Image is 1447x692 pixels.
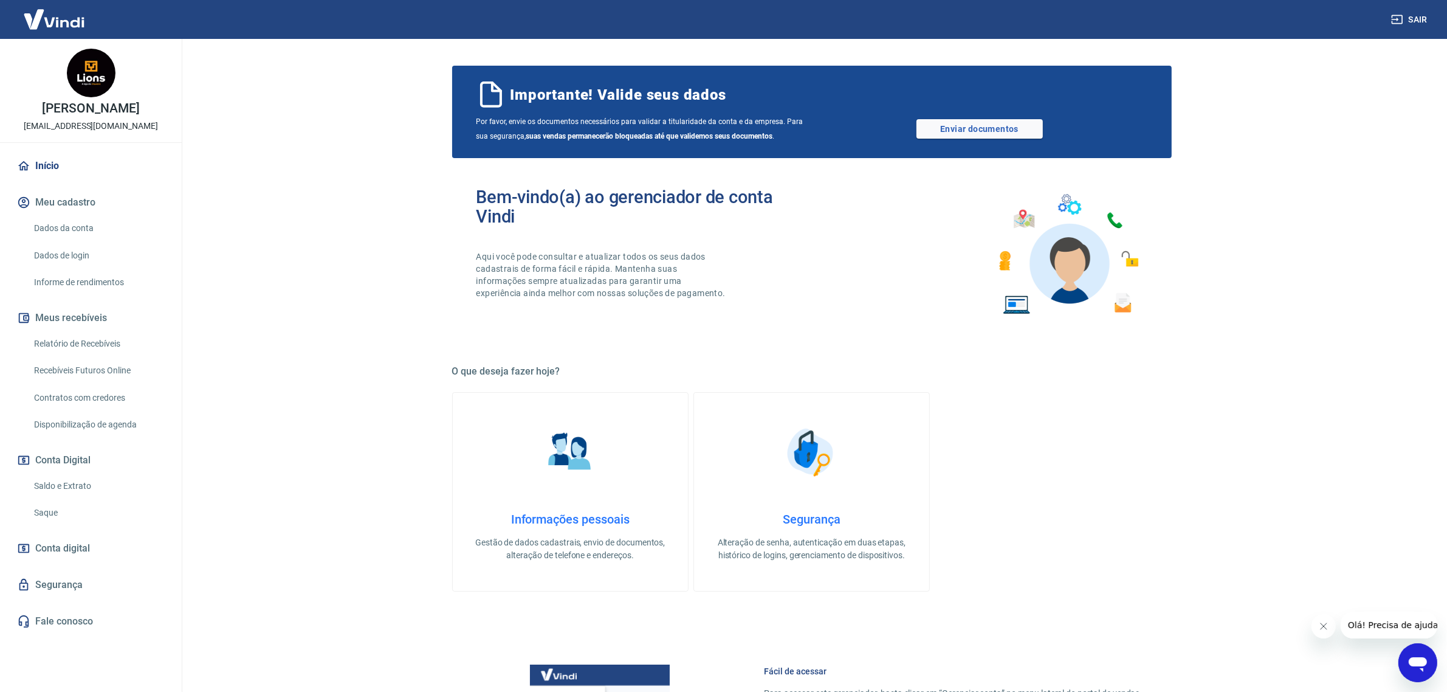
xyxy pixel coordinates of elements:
[24,120,158,133] p: [EMAIL_ADDRESS][DOMAIN_NAME]
[765,665,1143,677] h6: Fácil de acessar
[29,474,167,499] a: Saldo e Extrato
[35,540,90,557] span: Conta digital
[472,512,669,527] h4: Informações pessoais
[15,447,167,474] button: Conta Digital
[29,500,167,525] a: Saque
[476,251,728,299] p: Aqui você pode consultar e atualizar todos os seus dados cadastrais de forma fácil e rápida. Mant...
[526,132,773,140] b: suas vendas permanecerão bloqueadas até que validemos seus documentos
[29,412,167,437] a: Disponibilização de agenda
[29,331,167,356] a: Relatório de Recebíveis
[29,386,167,410] a: Contratos com credores
[29,358,167,383] a: Recebíveis Futuros Online
[15,189,167,216] button: Meu cadastro
[29,243,167,268] a: Dados de login
[476,187,812,226] h2: Bem-vindo(a) ao gerenciador de conta Vindi
[1389,9,1432,31] button: Sair
[693,392,930,592] a: SegurançaSegurançaAlteração de senha, autenticação em duas etapas, histórico de logins, gerenciam...
[15,305,167,331] button: Meus recebíveis
[472,536,669,562] p: Gestão de dados cadastrais, envio de documentos, alteração de telefone e endereços.
[916,119,1043,139] a: Enviar documentos
[540,422,600,483] img: Informações pessoais
[713,536,910,562] p: Alteração de senha, autenticação em duas etapas, histórico de logins, gerenciamento de dispositivos.
[452,392,689,592] a: Informações pessoaisInformações pessoaisGestão de dados cadastrais, envio de documentos, alteraçã...
[7,9,102,18] span: Olá! Precisa de ajuda?
[42,102,139,115] p: [PERSON_NAME]
[781,422,842,483] img: Segurança
[15,153,167,179] a: Início
[15,572,167,598] a: Segurança
[67,49,115,97] img: a475efd5-89c8-41f5-9567-a11a754dd78d.jpeg
[15,608,167,635] a: Fale conosco
[452,365,1172,378] h5: O que deseja fazer hoje?
[15,535,167,562] a: Conta digital
[15,1,94,38] img: Vindi
[1341,612,1437,638] iframe: Mensagem da empresa
[1398,643,1437,682] iframe: Botão para abrir a janela de mensagens
[510,85,726,105] span: Importante! Valide seus dados
[1311,614,1336,638] iframe: Fechar mensagem
[713,512,910,527] h4: Segurança
[29,270,167,295] a: Informe de rendimentos
[476,114,812,144] span: Por favor, envie os documentos necessários para validar a titularidade da conta e da empresa. Par...
[988,187,1147,322] img: Imagem de um avatar masculino com diversos icones exemplificando as funcionalidades do gerenciado...
[29,216,167,241] a: Dados da conta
